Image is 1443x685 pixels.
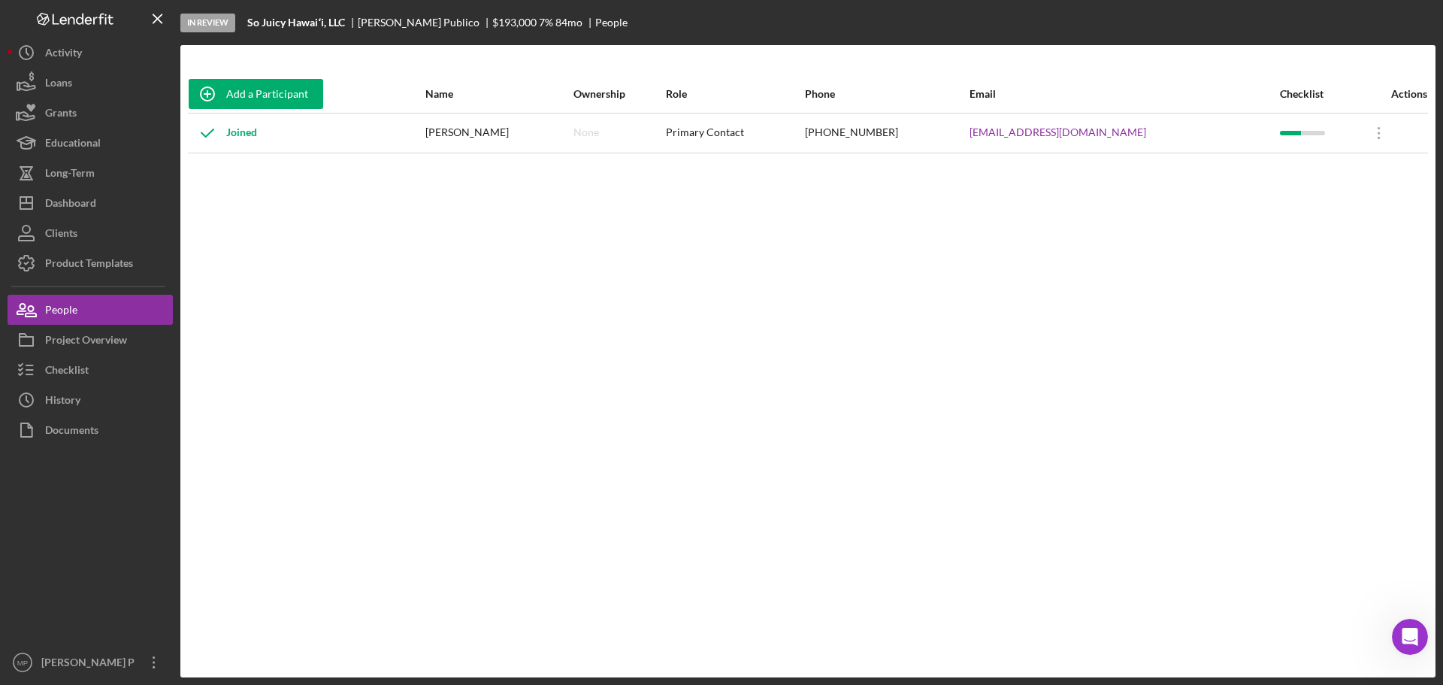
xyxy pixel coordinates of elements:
button: Activity [8,38,173,68]
div: 7 % [539,17,553,29]
button: Documents [8,415,173,445]
div: Long-Term [45,158,95,192]
div: [PERSON_NAME] Publico [358,17,492,29]
text: MP [17,659,28,667]
div: Loans [45,68,72,102]
div: Clients [45,218,77,252]
button: Loans [8,68,173,98]
div: Primary Contact [666,114,803,152]
button: Dashboard [8,188,173,218]
div: 84 mo [555,17,582,29]
button: People [8,295,173,325]
div: [PERSON_NAME] P [38,647,135,681]
div: Educational [45,128,101,162]
button: Project Overview [8,325,173,355]
button: Product Templates [8,248,173,278]
button: Long-Term [8,158,173,188]
button: Add a Participant [189,79,323,109]
div: History [45,385,80,419]
div: Activity [45,38,82,71]
div: People [595,17,628,29]
div: Email [970,88,1278,100]
div: Phone [805,88,968,100]
div: [PHONE_NUMBER] [805,114,968,152]
div: [PERSON_NAME] [425,114,572,152]
div: Dashboard [45,188,96,222]
div: Add a Participant [226,79,308,109]
div: Checklist [1280,88,1360,100]
iframe: Intercom live chat [1392,619,1428,655]
div: Checklist [45,355,89,389]
div: $193,000 [492,17,537,29]
div: Project Overview [45,325,127,359]
button: Grants [8,98,173,128]
div: Joined [189,114,257,152]
div: Role [666,88,803,100]
a: [EMAIL_ADDRESS][DOMAIN_NAME] [970,126,1146,138]
div: Ownership [573,88,665,100]
div: None [573,126,599,138]
button: History [8,385,173,415]
div: Actions [1360,88,1427,100]
div: Documents [45,415,98,449]
button: Checklist [8,355,173,385]
b: So Juicy Hawaiʻi, LLC [247,17,345,29]
button: Clients [8,218,173,248]
div: Product Templates [45,248,133,282]
div: Grants [45,98,77,132]
div: People [45,295,77,329]
button: MP[PERSON_NAME] P [8,647,173,677]
button: Educational [8,128,173,158]
div: Name [425,88,572,100]
div: In Review [180,14,235,32]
